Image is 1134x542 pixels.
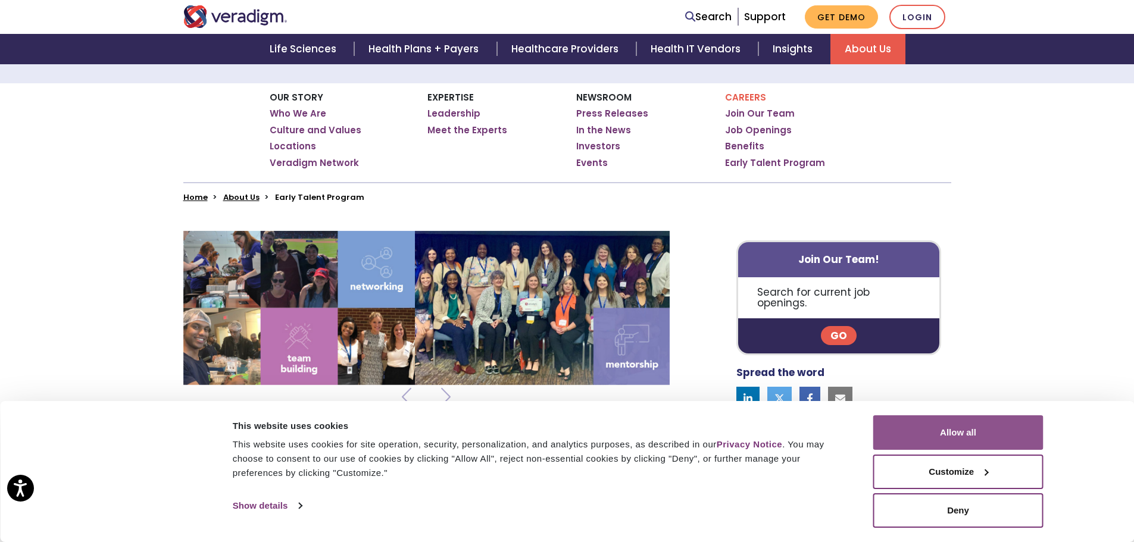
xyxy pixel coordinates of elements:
a: About Us [223,192,260,203]
a: Search [685,9,732,25]
a: Health IT Vendors [636,34,758,64]
a: Go [821,326,857,345]
strong: Spread the word [736,365,824,380]
button: Deny [873,493,1044,528]
a: Culture and Values [270,124,361,136]
a: Veradigm Network [270,157,359,169]
a: Early Talent Program [725,157,825,169]
a: Show details [233,497,302,515]
a: Support [744,10,786,24]
p: Search for current job openings. [738,277,940,318]
a: Insights [758,34,830,64]
a: Health Plans + Payers [354,34,496,64]
a: Locations [270,140,316,152]
a: Investors [576,140,620,152]
a: Meet the Experts [427,124,507,136]
a: Leadership [427,108,480,120]
button: Customize [873,455,1044,489]
a: Privacy Notice [717,439,782,449]
div: This website uses cookies for site operation, security, personalization, and analytics purposes, ... [233,437,846,480]
a: Press Releases [576,108,648,120]
a: Job Openings [725,124,792,136]
div: This website uses cookies [233,419,846,433]
a: Benefits [725,140,764,152]
a: Home [183,192,208,203]
a: About Us [830,34,905,64]
a: In the News [576,124,631,136]
a: Join Our Team [725,108,795,120]
a: Get Demo [805,5,878,29]
a: Events [576,157,608,169]
a: Login [889,5,945,29]
a: Life Sciences [255,34,354,64]
a: Who We Are [270,108,326,120]
a: Healthcare Providers [497,34,636,64]
img: Veradigm logo [183,5,288,28]
button: Allow all [873,415,1044,450]
strong: Join Our Team! [798,252,879,267]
